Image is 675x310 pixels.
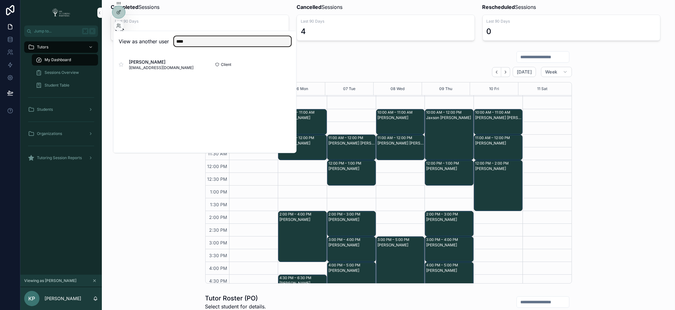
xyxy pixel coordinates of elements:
div: 2:00 PM – 3:00 PM[PERSON_NAME] [425,211,473,236]
div: [PERSON_NAME] [377,115,424,120]
div: scrollable content [20,37,102,172]
div: [PERSON_NAME] [426,217,473,222]
div: [PERSON_NAME] [426,268,473,273]
a: Student Table [32,80,98,91]
button: 10 Fri [489,82,499,95]
span: Client [221,62,231,67]
div: 4 [301,26,306,37]
div: Jaxson [PERSON_NAME] [426,115,473,120]
span: My Dashboard [45,57,71,62]
h2: View as another user [119,38,169,45]
div: 4:00 PM – 5:00 PM [426,263,460,268]
div: 2:00 PM – 3:00 PM[PERSON_NAME] [327,211,376,236]
div: [PERSON_NAME] [475,166,522,171]
div: 3:00 PM – 5:00 PM [377,237,411,242]
div: 10:00 AM – 11:00 AM[PERSON_NAME] [PERSON_NAME] [474,109,522,134]
div: 3:00 PM – 4:00 PM [328,237,362,242]
div: [PERSON_NAME] [377,243,424,248]
div: [PERSON_NAME] [475,141,522,146]
div: 11:00 AM – 12:00 PM [328,135,365,140]
a: Sessions Overview [32,67,98,78]
div: 11:00 AM – 12:00 PM[PERSON_NAME] [278,135,327,160]
div: [PERSON_NAME] [279,217,326,222]
strong: Completed [111,4,138,10]
a: Tutors [24,41,98,53]
span: 12:00 PM [206,164,229,169]
span: Sessions [111,3,159,11]
button: 09 Thu [439,82,452,95]
span: 11:30 AM [207,151,229,156]
div: 11:00 AM – 12:00 PM [377,135,414,140]
a: My Dashboard [32,54,98,66]
div: 3:00 PM – 4:00 PM[PERSON_NAME] [425,237,473,262]
div: [PERSON_NAME] [279,141,326,146]
div: 10:00 AM – 11:00 AM [377,110,414,115]
span: 3:30 PM [208,253,229,258]
button: 07 Tue [343,82,355,95]
span: Last 90 Days [301,19,471,24]
button: Jump to...K [24,25,98,37]
button: Next [501,67,510,77]
div: [PERSON_NAME] [426,166,473,171]
span: Sessions [482,3,536,11]
p: [PERSON_NAME] [45,295,81,302]
div: 4:30 PM – 6:30 PM [279,275,313,280]
div: 10:00 AM – 12:00 PMJaxson [PERSON_NAME] [425,109,473,160]
span: Organizations [37,131,62,136]
img: App logo [50,8,72,18]
span: [EMAIL_ADDRESS][DOMAIN_NAME] [129,65,193,70]
span: K [90,29,95,34]
span: 1:00 PM [209,189,229,194]
div: [PERSON_NAME] [PERSON_NAME] [475,115,522,120]
span: [DATE] [517,69,532,75]
div: 10:00 AM – 11:00 AM[PERSON_NAME] [278,109,327,134]
span: Jump to... [34,29,80,34]
button: 11 Sat [537,82,547,95]
span: 2:30 PM [208,227,229,233]
div: 10:00 AM – 11:00 AM[PERSON_NAME] [376,109,425,134]
button: 08 Wed [390,82,404,95]
strong: Rescheduled [482,4,515,10]
div: [PERSON_NAME] [328,268,375,273]
div: 11:00 AM – 12:00 PM[PERSON_NAME] [474,135,522,160]
span: Last 90 Days [115,19,285,24]
div: 11:00 AM – 12:00 PM [475,135,511,140]
span: Tutors [37,45,48,50]
div: 10:00 AM – 11:00 AM [475,110,512,115]
div: 11:00 AM – 12:00 PM[PERSON_NAME] [PERSON_NAME] [327,135,376,160]
span: 12:30 PM [206,176,229,182]
div: 12:00 PM – 1:00 PM[PERSON_NAME] [425,160,473,185]
button: 06 Mon [294,82,308,95]
div: 10:00 AM – 11:00 AM [279,110,316,115]
a: Organizations [24,128,98,139]
div: [PERSON_NAME] [PERSON_NAME] [328,141,375,146]
span: KP [29,295,35,302]
span: 2:00 PM [208,215,229,220]
div: 12:00 PM – 2:00 PM [475,161,510,166]
div: 0 [487,26,492,37]
div: 2:00 PM – 3:00 PM [426,212,460,217]
h1: Tutor Roster (PO) [205,294,266,303]
span: [PERSON_NAME] [129,59,193,65]
div: 12:00 PM – 1:00 PM [426,161,461,166]
span: Week [545,69,557,75]
button: Week [541,67,572,77]
span: 1:30 PM [209,202,229,207]
div: 2:00 PM – 4:00 PM[PERSON_NAME] [278,211,327,262]
div: [PERSON_NAME] [279,281,326,286]
div: 2:00 PM – 4:00 PM [279,212,313,217]
span: 4:00 PM [208,265,229,271]
span: Tutoring Session Reports [37,155,82,160]
div: 3:00 PM – 4:00 PM [426,237,460,242]
span: 4:30 PM [208,278,229,284]
div: 2:00 PM – 3:00 PM [328,212,362,217]
a: Students [24,104,98,115]
div: [PERSON_NAME] [328,217,375,222]
div: 4:00 PM – 5:00 PM [328,263,362,268]
span: 3:00 PM [208,240,229,245]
